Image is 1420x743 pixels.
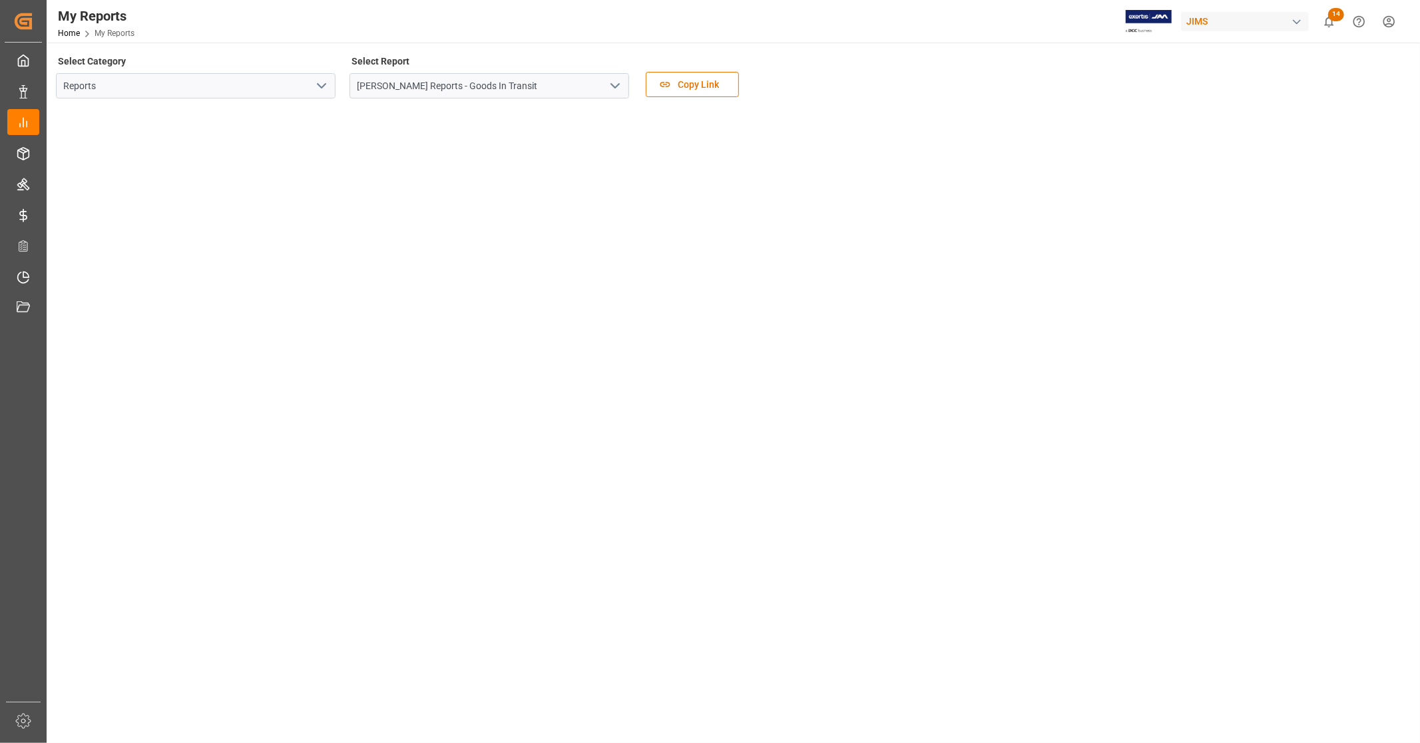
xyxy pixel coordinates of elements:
label: Select Report [350,52,412,71]
div: My Reports [58,6,134,26]
button: Copy Link [646,72,739,97]
span: Copy Link [671,78,726,92]
input: Type to search/select [56,73,336,98]
input: Type to search/select [350,73,629,98]
label: Select Category [56,52,128,71]
button: open menu [604,76,624,96]
button: open menu [311,76,331,96]
a: Home [58,29,80,38]
img: Exertis%20JAM%20-%20Email%20Logo.jpg_1722504956.jpg [1126,10,1172,33]
button: JIMS [1181,9,1314,34]
button: Help Center [1344,7,1374,37]
span: 14 [1328,8,1344,21]
div: JIMS [1181,12,1309,31]
button: show 14 new notifications [1314,7,1344,37]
